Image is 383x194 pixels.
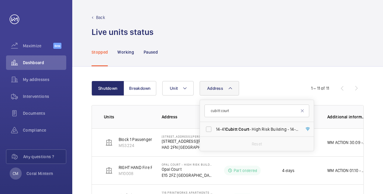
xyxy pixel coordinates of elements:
p: Paused [144,49,158,55]
p: M10008 [119,171,227,177]
p: Opal Court - High Risk Building [162,163,212,166]
p: Address [162,114,212,120]
p: Opal Court [162,166,212,172]
span: Any questions ? [23,154,66,160]
span: Documents [23,110,66,116]
img: elevator.svg [105,167,113,174]
span: 14-41 - High Risk Building - 14-41 , [GEOGRAPHIC_DATA] 3DL [216,126,299,132]
span: Cubitt [226,127,238,132]
p: HA0 2FN [GEOGRAPHIC_DATA] [162,144,212,150]
div: 1 – 11 of 11 [311,85,329,91]
p: [STREET_ADDRESS][PERSON_NAME] - High Risk Building [162,135,212,138]
p: Additional information [327,114,366,120]
span: Dashboard [23,60,66,66]
button: Breakdown [124,81,156,95]
p: M53224 [119,142,159,149]
span: Compliance [23,127,66,133]
p: Back [96,14,105,20]
p: 4 days [282,167,294,174]
span: Address [207,86,223,91]
p: Units [104,114,152,120]
p: WM ACTION 30.09 - Parts on order ETA [DATE] WM ACTION - 29/09 - New safety edge lead required cha... [327,139,366,145]
p: Block 1 Passenger Lift [119,136,159,142]
p: Stopped [92,49,108,55]
button: Address [200,81,239,95]
span: My addresses [23,77,66,83]
p: Working [117,49,134,55]
button: Shutdown [92,81,124,95]
button: Unit [162,81,194,95]
span: Court [238,127,249,132]
span: Interventions [23,93,66,99]
p: Reset [252,141,262,147]
span: Maximize [23,43,53,49]
p: E15 2FZ [GEOGRAPHIC_DATA] [162,172,212,178]
span: Beta [53,43,61,49]
input: Search by address [204,105,309,117]
p: WM ACTION 01.10 - Parts on order, ETA [DATE]. WM ACTION 29/09 - rollers and clips required chasin... [327,167,366,174]
p: CM [13,171,18,177]
p: RIGHT HAND Fire Fighting Lift 11 Floors Machine Roomless [119,164,227,171]
h1: Live units status [92,27,154,38]
p: Coral Mintern [26,171,53,177]
p: [STREET_ADDRESS][PERSON_NAME] [162,138,212,144]
p: Part ordered [234,167,257,174]
span: Unit [170,86,178,91]
img: elevator.svg [105,139,113,146]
